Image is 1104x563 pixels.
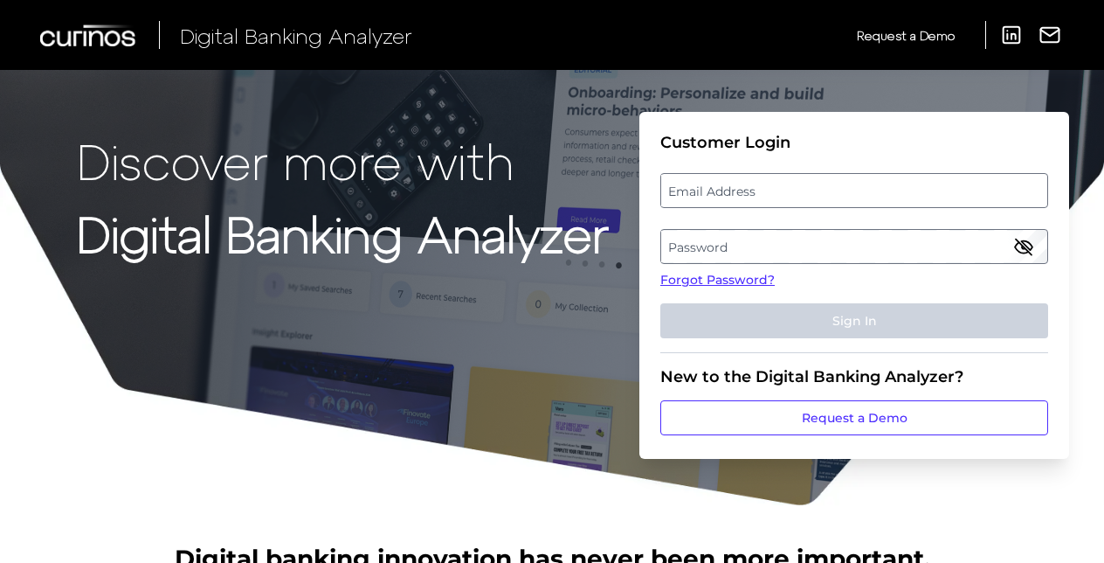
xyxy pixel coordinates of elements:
span: Digital Banking Analyzer [180,23,412,48]
label: Password [661,231,1046,262]
div: Customer Login [660,133,1048,152]
strong: Digital Banking Analyzer [77,204,609,262]
div: New to the Digital Banking Analyzer? [660,367,1048,386]
a: Forgot Password? [660,271,1048,289]
label: Email Address [661,175,1046,206]
img: Curinos [40,24,138,46]
span: Request a Demo [857,28,955,43]
a: Request a Demo [857,21,955,50]
a: Request a Demo [660,400,1048,435]
p: Discover more with [77,133,609,188]
button: Sign In [660,303,1048,338]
